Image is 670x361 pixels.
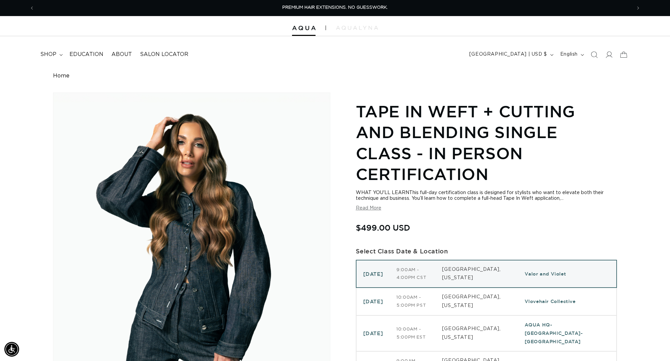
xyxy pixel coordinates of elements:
[4,342,19,357] div: Accessibility Menu
[636,329,670,361] iframe: Chat Widget
[587,47,602,62] summary: Search
[65,47,107,62] a: Education
[40,51,56,58] span: shop
[107,47,136,62] a: About
[435,260,518,288] td: [GEOGRAPHIC_DATA], [US_STATE]
[53,73,617,79] nav: breadcrumbs
[336,26,378,30] img: aqualyna.com
[356,246,617,256] div: Select Class Date & Location
[356,101,617,185] h1: Tape In Weft + Cutting and Blending Single Class - In Person Certification
[356,190,617,201] div: WHAT YOU'LL LEARNThis full-day certification class is designed for stylists who want to elevate b...
[140,51,188,58] span: Salon Locator
[435,288,518,315] td: [GEOGRAPHIC_DATA], [US_STATE]
[518,288,617,315] td: Vlovehair Collective
[465,48,556,61] button: [GEOGRAPHIC_DATA] | USD $
[25,2,39,14] button: Previous announcement
[469,51,547,58] span: [GEOGRAPHIC_DATA] | USD $
[556,48,587,61] button: English
[356,260,390,288] td: [DATE]
[390,315,435,352] td: 10:00AM - 5:00PM EST
[111,51,132,58] span: About
[560,51,578,58] span: English
[356,221,410,234] span: $499.00 USD
[282,5,388,10] span: PREMIUM HAIR EXTENSIONS. NO GUESSWORK.
[136,47,192,62] a: Salon Locator
[356,205,381,211] button: Read More
[631,2,645,14] button: Next announcement
[518,315,617,352] td: AQUA HQ-[GEOGRAPHIC_DATA]-[GEOGRAPHIC_DATA]
[390,288,435,315] td: 10:00AM - 5:00PM PST
[292,26,316,31] img: Aqua Hair Extensions
[356,315,390,352] td: [DATE]
[36,47,65,62] summary: shop
[435,315,518,352] td: [GEOGRAPHIC_DATA], [US_STATE]
[356,288,390,315] td: [DATE]
[69,51,103,58] span: Education
[518,260,617,288] td: Valor and Violet
[390,260,435,288] td: 9:00AM - 4:00PM CST
[53,73,69,79] a: Home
